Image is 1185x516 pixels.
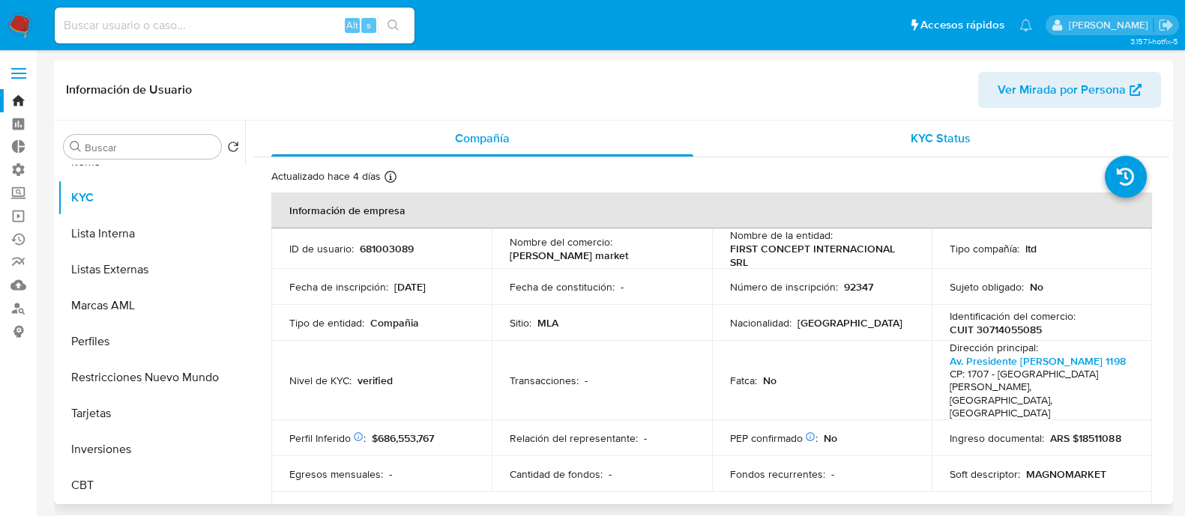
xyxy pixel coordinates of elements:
p: MAGNOMARKET [1026,467,1106,481]
button: Perfiles [58,324,245,359]
p: MLA [537,316,558,330]
p: No [824,431,837,445]
p: ARS $18511088 [1050,431,1121,445]
button: Buscar [70,141,82,153]
p: Compañia [370,316,419,330]
p: Cantidad de fondos : [510,467,603,481]
p: Egresos mensuales : [289,467,383,481]
p: Relación del representante : [510,431,638,445]
p: Fecha de inscripción : [289,280,388,294]
p: - [585,374,588,387]
span: Accesos rápidos [920,17,1004,33]
a: Salir [1158,17,1174,33]
p: Número de inscripción : [730,280,838,294]
p: Sitio : [510,316,531,330]
p: Transacciones : [510,374,579,387]
p: Tipo compañía : [950,242,1019,255]
p: Nombre del comercio : [510,235,612,249]
button: Restricciones Nuevo Mundo [58,359,245,395]
p: No [1030,280,1043,294]
p: CUIT 30714055085 [950,323,1042,336]
p: Tipo de entidad : [289,316,364,330]
p: FIRST CONCEPT INTERNACIONAL SRL [730,242,908,269]
p: Nombre de la entidad : [730,228,833,242]
button: Volver al orden por defecto [227,141,239,157]
p: verified [358,374,393,387]
button: Ver Mirada por Persona [978,72,1161,108]
button: KYC [58,180,245,216]
p: Nivel de KYC : [289,374,352,387]
button: Tarjetas [58,395,245,431]
span: $686,553,767 [372,431,434,446]
p: PEP confirmado : [730,431,818,445]
p: yanina.loff@mercadolibre.com [1068,18,1153,32]
span: Compañía [455,130,510,147]
p: - [644,431,647,445]
button: CBT [58,467,245,503]
p: Actualizado hace 4 días [271,169,381,183]
p: [DATE] [394,280,426,294]
p: Identificación del comercio : [950,309,1076,323]
p: Soft descriptor : [950,467,1020,481]
a: Av. Presidente [PERSON_NAME] 1198 [950,353,1125,368]
p: [GEOGRAPHIC_DATA] [797,316,902,330]
h4: CP: 1707 - [GEOGRAPHIC_DATA][PERSON_NAME], [GEOGRAPHIC_DATA], [GEOGRAPHIC_DATA] [950,368,1128,420]
p: ID de usuario : [289,242,354,255]
p: - [831,467,834,481]
span: Ver Mirada por Persona [998,72,1126,108]
span: KYC Status [911,130,971,147]
input: Buscar usuario o caso... [55,16,414,35]
button: Listas Externas [58,252,245,288]
button: Marcas AML [58,288,245,324]
button: Lista Interna [58,216,245,252]
p: Dirección principal : [950,341,1038,354]
h1: Información de Usuario [66,82,192,97]
p: Fondos recurrentes : [730,467,825,481]
button: search-icon [378,15,408,36]
span: s [367,18,371,32]
p: [PERSON_NAME] market [510,249,628,262]
p: Ingreso documental : [950,431,1044,445]
p: ltd [1025,242,1037,255]
span: Alt [346,18,358,32]
p: Fatca : [730,374,757,387]
p: - [389,467,392,481]
p: Sujeto obligado : [950,280,1024,294]
a: Notificaciones [1019,19,1032,31]
p: - [621,280,624,294]
p: 681003089 [360,242,414,255]
input: Buscar [85,141,215,154]
p: Fecha de constitución : [510,280,615,294]
th: Información de empresa [271,192,1152,228]
p: - [609,467,612,481]
p: Nacionalidad : [730,316,791,330]
button: Inversiones [58,431,245,467]
p: No [763,374,777,387]
p: 92347 [844,280,873,294]
p: Perfil Inferido : [289,431,366,445]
